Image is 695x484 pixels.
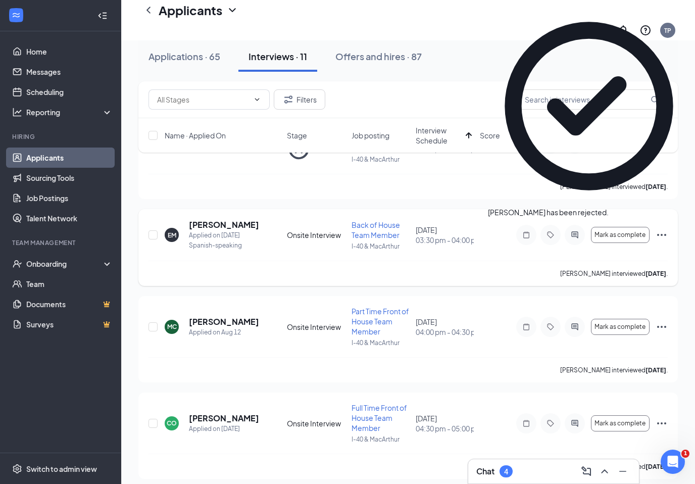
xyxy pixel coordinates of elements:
[544,323,557,331] svg: Tag
[165,130,226,140] span: Name · Applied On
[189,424,259,434] div: Applied on [DATE]
[416,317,474,337] div: [DATE]
[416,327,474,337] span: 04:00 pm - 04:30 pm
[646,463,666,470] b: [DATE]
[656,321,668,333] svg: Ellipses
[189,327,259,337] div: Applied on Aug 12
[26,168,113,188] a: Sourcing Tools
[26,464,97,474] div: Switch to admin view
[26,62,113,82] a: Messages
[504,467,508,476] div: 4
[226,4,238,16] svg: ChevronDown
[352,130,389,140] span: Job posting
[167,419,177,427] div: CO
[463,129,475,141] svg: ArrowUp
[569,323,581,331] svg: ActiveChat
[26,314,113,334] a: SurveysCrown
[661,450,685,474] iframe: Intercom live chat
[26,41,113,62] a: Home
[352,242,410,251] p: I-40 & MacArthur
[580,465,592,477] svg: ComposeMessage
[352,220,400,239] span: Back of House Team Member
[352,403,407,432] span: Full Time Front of House Team Member
[416,125,462,146] span: Interview Schedule
[157,94,249,105] input: All Stages
[520,419,532,427] svg: Note
[520,231,532,239] svg: Note
[26,148,113,168] a: Applicants
[26,259,104,269] div: Onboarding
[148,50,220,63] div: Applications · 65
[615,463,631,479] button: Minimize
[287,230,345,240] div: Onsite Interview
[352,338,410,347] p: I-40 & MacArthur
[578,463,594,479] button: ComposeMessage
[416,225,474,245] div: [DATE]
[591,227,650,243] button: Mark as complete
[189,240,259,251] div: Spanish-speaking
[617,465,629,477] svg: Minimize
[569,419,581,427] svg: ActiveChat
[168,231,176,239] div: EM
[476,466,494,477] h3: Chat
[12,238,111,247] div: Team Management
[335,50,422,63] div: Offers and hires · 87
[560,366,668,374] p: [PERSON_NAME] interviewed .
[681,450,689,458] span: 1
[597,463,613,479] button: ChevronUp
[599,465,611,477] svg: ChevronUp
[416,235,474,245] span: 03:30 pm - 04:00 pm
[656,229,668,241] svg: Ellipses
[488,207,609,218] div: [PERSON_NAME] has been rejected.
[26,294,113,314] a: DocumentsCrown
[488,5,690,207] svg: CheckmarkCircle
[11,10,21,20] svg: WorkstreamLogo
[569,231,581,239] svg: ActiveChat
[189,219,259,230] h5: [PERSON_NAME]
[189,316,259,327] h5: [PERSON_NAME]
[656,417,668,429] svg: Ellipses
[591,319,650,335] button: Mark as complete
[274,89,325,110] button: Filter Filters
[287,130,307,140] span: Stage
[26,82,113,102] a: Scheduling
[97,11,108,21] svg: Collapse
[544,419,557,427] svg: Tag
[159,2,222,19] h1: Applicants
[591,415,650,431] button: Mark as complete
[189,413,259,424] h5: [PERSON_NAME]
[287,322,345,332] div: Onsite Interview
[26,274,113,294] a: Team
[253,95,261,104] svg: ChevronDown
[249,50,307,63] div: Interviews · 11
[560,269,668,278] p: [PERSON_NAME] interviewed .
[12,107,22,117] svg: Analysis
[189,230,259,240] div: Applied on [DATE]
[26,107,113,117] div: Reporting
[12,132,111,141] div: Hiring
[26,188,113,208] a: Job Postings
[416,423,474,433] span: 04:30 pm - 05:00 pm
[352,307,409,336] span: Part Time Front of House Team Member
[480,130,500,140] span: Score
[287,418,345,428] div: Onsite Interview
[416,413,474,433] div: [DATE]
[594,231,646,238] span: Mark as complete
[12,259,22,269] svg: UserCheck
[646,270,666,277] b: [DATE]
[544,231,557,239] svg: Tag
[142,4,155,16] svg: ChevronLeft
[167,322,177,331] div: MC
[12,464,22,474] svg: Settings
[594,420,646,427] span: Mark as complete
[520,323,532,331] svg: Note
[26,208,113,228] a: Talent Network
[646,366,666,374] b: [DATE]
[282,93,294,106] svg: Filter
[594,323,646,330] span: Mark as complete
[352,435,410,444] p: I-40 & MacArthur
